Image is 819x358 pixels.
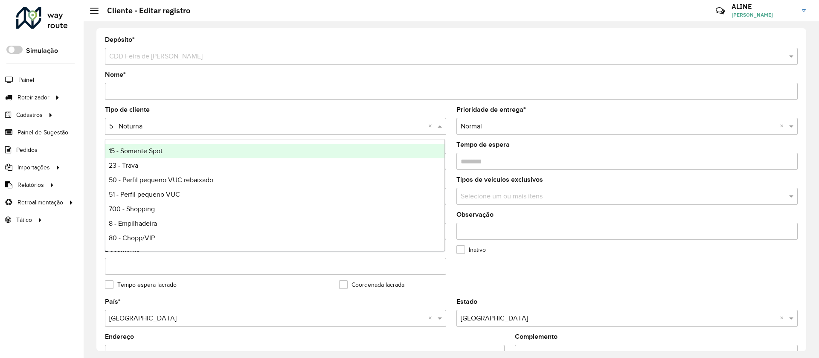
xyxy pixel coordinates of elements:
span: Importações [17,163,50,172]
label: Tipos de veículos exclusivos [456,175,543,185]
span: 8 - Empilhadeira [109,220,157,227]
span: Roteirizador [17,93,49,102]
label: Prioridade de entrega [456,105,526,115]
label: Complemento [515,332,558,342]
label: Endereço [105,332,134,342]
label: Observação [456,210,494,220]
span: Clear all [780,121,787,131]
label: Estado [456,297,477,307]
span: Painel [18,76,34,84]
label: Nome [105,70,126,80]
span: Tático [16,215,32,224]
span: Painel de Sugestão [17,128,68,137]
span: Clear all [780,313,787,323]
a: Contato Rápido [711,2,729,20]
span: 700 - Shopping [109,205,155,212]
label: País [105,297,121,307]
span: 23 - Trava [109,162,138,169]
span: [PERSON_NAME] [732,11,796,19]
label: Tempo de espera [456,140,510,150]
h2: Cliente - Editar registro [99,6,190,15]
h3: ALINE [732,3,796,11]
span: Pedidos [16,146,38,154]
span: 50 - Perfil pequeno VUC rebaixado [109,176,213,183]
span: Clear all [428,121,436,131]
label: Depósito [105,35,135,45]
label: Tipo de cliente [105,105,150,115]
label: Tempo espera lacrado [105,280,177,289]
span: Clear all [428,313,436,323]
label: Simulação [26,46,58,56]
label: Coordenada lacrada [339,280,404,289]
span: 15 - Somente Spot [109,147,163,154]
span: Retroalimentação [17,198,63,207]
label: Inativo [456,245,486,254]
ng-dropdown-panel: Options list [105,139,445,251]
span: 51 - Perfil pequeno VUC [109,191,180,198]
span: Relatórios [17,180,44,189]
span: Cadastros [16,111,43,119]
span: 80 - Chopp/VIP [109,234,155,242]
